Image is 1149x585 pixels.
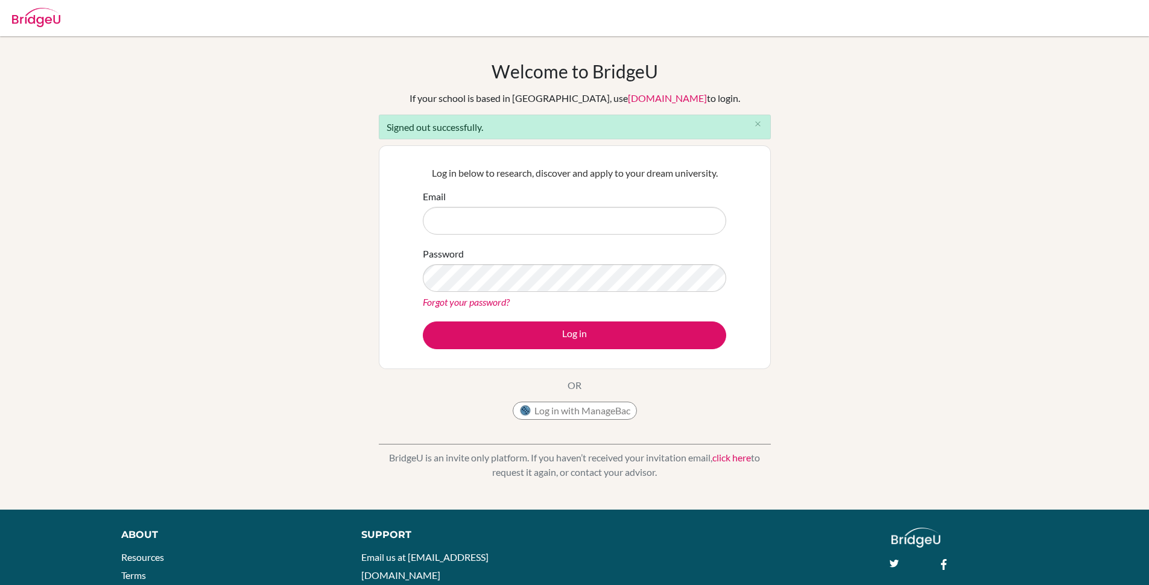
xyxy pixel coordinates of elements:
button: Close [746,115,770,133]
div: About [121,528,334,542]
p: OR [568,378,581,393]
div: If your school is based in [GEOGRAPHIC_DATA], use to login. [410,91,740,106]
i: close [753,119,762,128]
a: Email us at [EMAIL_ADDRESS][DOMAIN_NAME] [361,551,489,581]
a: Terms [121,569,146,581]
a: click here [712,452,751,463]
a: Forgot your password? [423,296,510,308]
h1: Welcome to BridgeU [492,60,658,82]
label: Email [423,189,446,204]
label: Password [423,247,464,261]
img: logo_white@2x-f4f0deed5e89b7ecb1c2cc34c3e3d731f90f0f143d5ea2071677605dd97b5244.png [891,528,940,548]
div: Support [361,528,560,542]
a: Resources [121,551,164,563]
div: Signed out successfully. [379,115,771,139]
a: [DOMAIN_NAME] [628,92,707,104]
button: Log in [423,321,726,349]
p: BridgeU is an invite only platform. If you haven’t received your invitation email, to request it ... [379,451,771,479]
button: Log in with ManageBac [513,402,637,420]
p: Log in below to research, discover and apply to your dream university. [423,166,726,180]
img: Bridge-U [12,8,60,27]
